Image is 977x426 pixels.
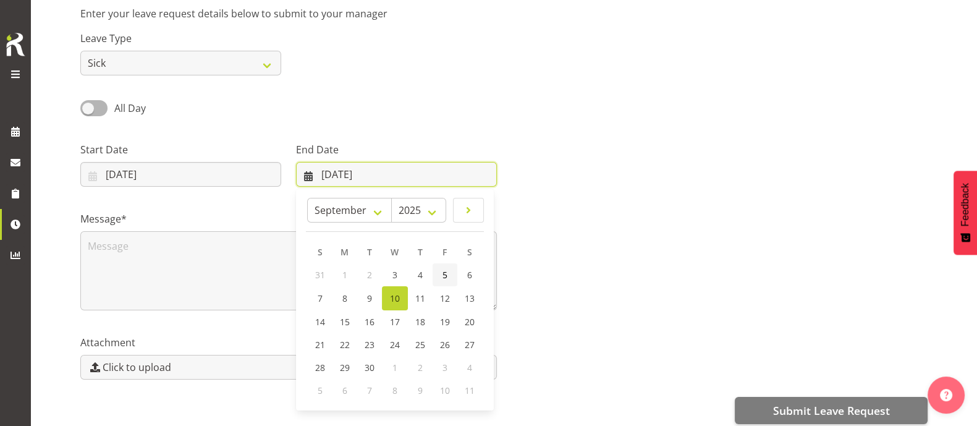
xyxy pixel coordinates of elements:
span: 4 [467,362,472,373]
span: 2 [367,269,372,281]
label: Start Date [80,142,281,157]
span: 9 [418,385,423,396]
span: 1 [392,362,397,373]
label: Message* [80,211,497,226]
a: 13 [457,286,482,310]
span: 15 [340,316,350,328]
span: 14 [315,316,325,328]
button: Submit Leave Request [735,397,928,424]
a: 16 [357,310,382,333]
span: S [467,246,472,258]
a: 30 [357,356,382,379]
span: 21 [315,339,325,351]
span: 4 [418,269,423,281]
span: Feedback [960,183,971,226]
span: 11 [465,385,475,396]
span: S [318,246,323,258]
span: 30 [365,362,374,373]
span: 1 [342,269,347,281]
span: 3 [442,362,447,373]
label: Leave Type [80,31,281,46]
a: 3 [382,263,408,286]
span: 28 [315,362,325,373]
span: 6 [467,269,472,281]
span: 17 [390,316,400,328]
span: 31 [315,269,325,281]
a: 7 [308,286,332,310]
a: 21 [308,333,332,356]
span: 7 [318,292,323,304]
a: 12 [433,286,457,310]
span: 19 [440,316,450,328]
a: 10 [382,286,408,310]
span: 10 [390,292,400,304]
span: M [340,246,349,258]
span: 10 [440,385,450,396]
a: 15 [332,310,357,333]
span: Submit Leave Request [772,403,889,419]
img: Rosterit icon logo [3,31,28,58]
input: Click to select... [80,162,281,187]
span: 2 [418,362,423,373]
a: 20 [457,310,482,333]
span: T [418,246,423,258]
a: 4 [408,263,433,286]
a: 6 [457,263,482,286]
span: 5 [318,385,323,396]
span: All Day [114,101,146,115]
a: 18 [408,310,433,333]
a: 24 [382,333,408,356]
a: 27 [457,333,482,356]
span: 23 [365,339,374,351]
span: 22 [340,339,350,351]
img: help-xxl-2.png [940,389,952,401]
span: 16 [365,316,374,328]
span: 25 [415,339,425,351]
a: 23 [357,333,382,356]
a: 25 [408,333,433,356]
span: 12 [440,292,450,304]
a: 22 [332,333,357,356]
span: 11 [415,292,425,304]
input: Click to select... [296,162,497,187]
span: 9 [367,292,372,304]
p: Enter your leave request details below to submit to your manager [80,6,928,21]
span: 18 [415,316,425,328]
span: Click to upload [103,360,171,375]
a: 8 [332,286,357,310]
span: T [367,246,372,258]
span: 20 [465,316,475,328]
a: 14 [308,310,332,333]
a: 5 [433,263,457,286]
span: 8 [392,385,397,396]
a: 9 [357,286,382,310]
span: 8 [342,292,347,304]
span: 27 [465,339,475,351]
span: 24 [390,339,400,351]
span: 29 [340,362,350,373]
span: 5 [442,269,447,281]
span: F [442,246,447,258]
a: 26 [433,333,457,356]
span: W [391,246,399,258]
span: 26 [440,339,450,351]
a: 11 [408,286,433,310]
span: 7 [367,385,372,396]
label: End Date [296,142,497,157]
button: Feedback - Show survey [954,171,977,255]
label: Attachment [80,335,497,350]
a: 17 [382,310,408,333]
a: 19 [433,310,457,333]
span: 6 [342,385,347,396]
a: 28 [308,356,332,379]
span: 13 [465,292,475,304]
a: 29 [332,356,357,379]
span: 3 [392,269,397,281]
